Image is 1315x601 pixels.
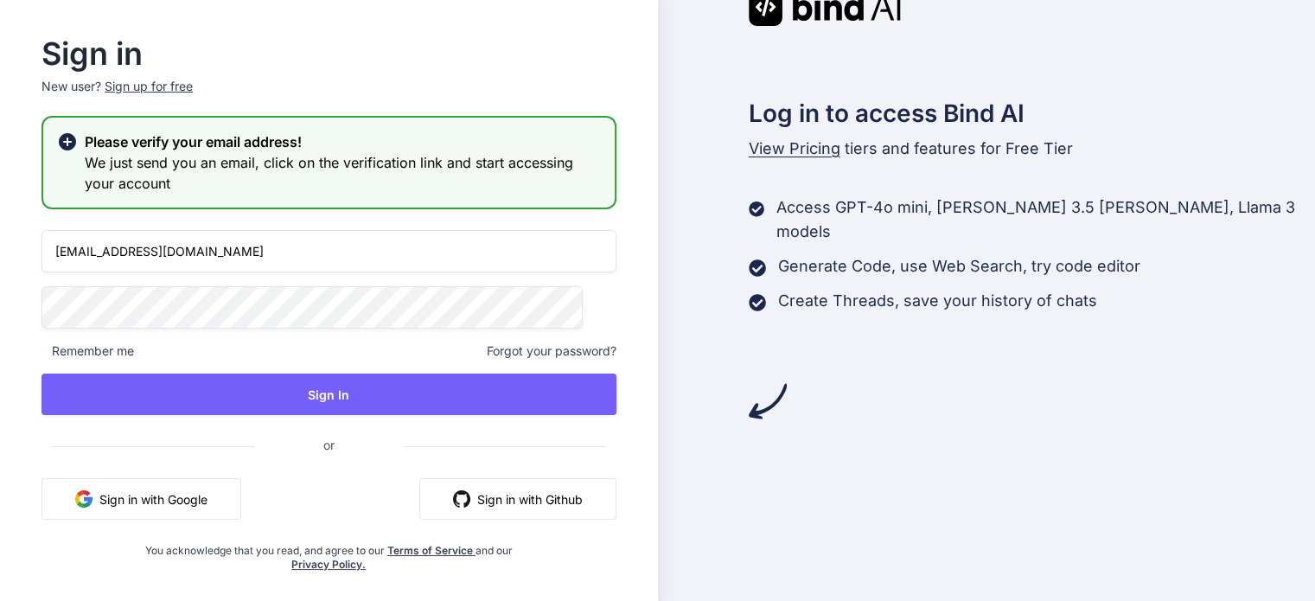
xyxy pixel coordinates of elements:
[75,490,93,508] img: google
[41,78,616,116] p: New user?
[419,478,616,520] button: Sign in with Github
[41,374,616,415] button: Sign In
[41,478,241,520] button: Sign in with Google
[778,254,1140,278] p: Generate Code, use Web Search, try code editor
[453,490,470,508] img: github
[137,534,520,572] div: You acknowledge that you read, and agree to our and our
[487,342,616,360] span: Forgot your password?
[85,131,601,152] h2: Please verify your email address!
[749,382,787,420] img: arrow
[41,230,616,272] input: Login or Email
[254,424,404,466] span: or
[776,195,1315,244] p: Access GPT-4o mini, [PERSON_NAME] 3.5 [PERSON_NAME], Llama 3 models
[749,139,840,157] span: View Pricing
[41,40,616,67] h2: Sign in
[41,342,134,360] span: Remember me
[105,78,193,95] div: Sign up for free
[778,289,1097,313] p: Create Threads, save your history of chats
[387,544,476,557] a: Terms of Service
[291,558,366,571] a: Privacy Policy.
[85,152,601,194] h3: We just send you an email, click on the verification link and start accessing your account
